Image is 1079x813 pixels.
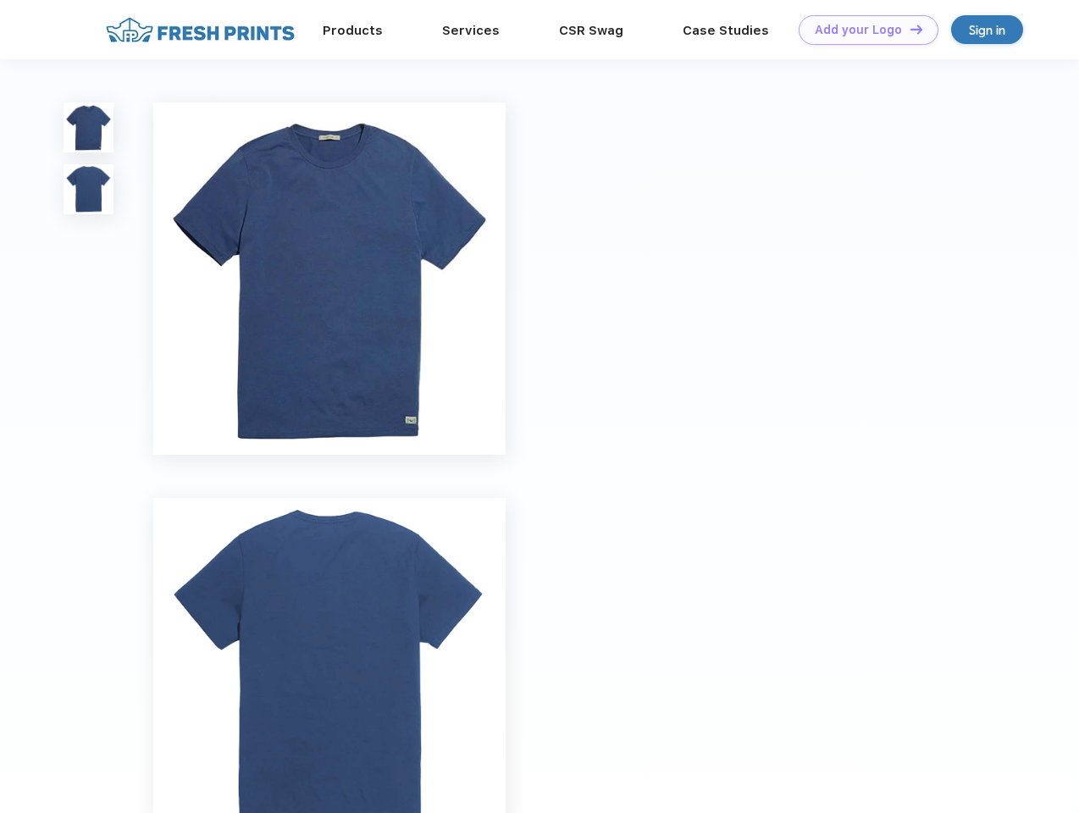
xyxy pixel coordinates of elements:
[153,102,506,455] img: func=resize&h=640
[64,164,113,214] img: func=resize&h=100
[951,15,1023,44] a: Sign in
[910,25,922,34] img: DT
[323,23,383,38] a: Products
[442,23,500,38] a: Services
[559,23,623,38] a: CSR Swag
[969,20,1005,40] div: Sign in
[64,102,113,152] img: func=resize&h=100
[815,23,902,37] div: Add your Logo
[101,15,300,45] img: fo%20logo%202.webp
